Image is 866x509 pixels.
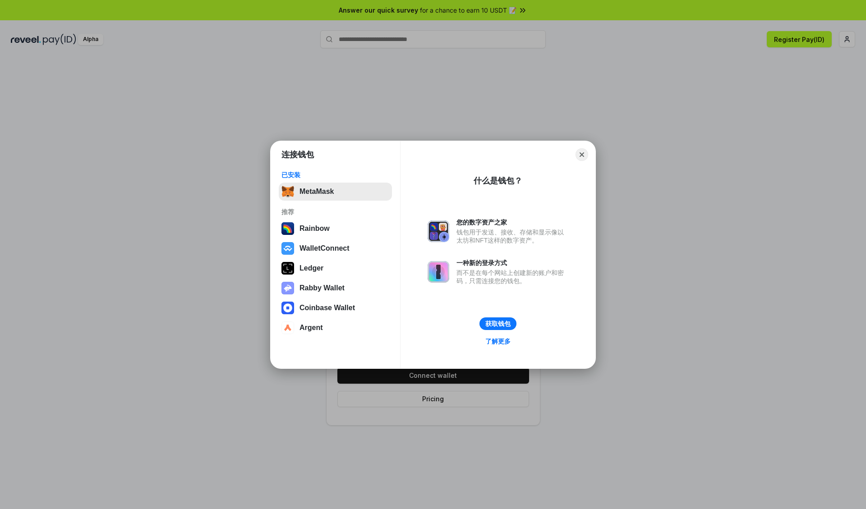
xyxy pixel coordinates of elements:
[281,321,294,334] img: svg+xml,%3Csvg%20width%3D%2228%22%20height%3D%2228%22%20viewBox%3D%220%200%2028%2028%22%20fill%3D...
[281,222,294,235] img: svg+xml,%3Csvg%20width%3D%22120%22%20height%3D%22120%22%20viewBox%3D%220%200%20120%20120%22%20fil...
[479,317,516,330] button: 获取钱包
[485,320,511,328] div: 获取钱包
[456,269,568,285] div: 而不是在每个网站上创建新的账户和密码，只需连接您的钱包。
[281,262,294,275] img: svg+xml,%3Csvg%20xmlns%3D%22http%3A%2F%2Fwww.w3.org%2F2000%2Fsvg%22%20width%3D%2228%22%20height%3...
[456,259,568,267] div: 一种新的登录方式
[299,188,334,196] div: MetaMask
[299,304,355,312] div: Coinbase Wallet
[281,185,294,198] img: svg+xml,%3Csvg%20fill%3D%22none%22%20height%3D%2233%22%20viewBox%3D%220%200%2035%2033%22%20width%...
[281,149,314,160] h1: 连接钱包
[281,208,389,216] div: 推荐
[279,299,392,317] button: Coinbase Wallet
[299,225,330,233] div: Rainbow
[428,220,449,242] img: svg+xml,%3Csvg%20xmlns%3D%22http%3A%2F%2Fwww.w3.org%2F2000%2Fsvg%22%20fill%3D%22none%22%20viewBox...
[279,259,392,277] button: Ledger
[480,335,516,347] a: 了解更多
[485,337,511,345] div: 了解更多
[281,282,294,294] img: svg+xml,%3Csvg%20xmlns%3D%22http%3A%2F%2Fwww.w3.org%2F2000%2Fsvg%22%20fill%3D%22none%22%20viewBox...
[474,175,522,186] div: 什么是钱包？
[279,220,392,238] button: Rainbow
[456,218,568,226] div: 您的数字资产之家
[281,171,389,179] div: 已安装
[281,242,294,255] img: svg+xml,%3Csvg%20width%3D%2228%22%20height%3D%2228%22%20viewBox%3D%220%200%2028%2028%22%20fill%3D...
[428,261,449,283] img: svg+xml,%3Csvg%20xmlns%3D%22http%3A%2F%2Fwww.w3.org%2F2000%2Fsvg%22%20fill%3D%22none%22%20viewBox...
[279,319,392,337] button: Argent
[299,264,323,272] div: Ledger
[299,284,345,292] div: Rabby Wallet
[279,183,392,201] button: MetaMask
[299,244,350,252] div: WalletConnect
[279,279,392,297] button: Rabby Wallet
[279,239,392,257] button: WalletConnect
[299,324,323,332] div: Argent
[576,148,588,161] button: Close
[281,302,294,314] img: svg+xml,%3Csvg%20width%3D%2228%22%20height%3D%2228%22%20viewBox%3D%220%200%2028%2028%22%20fill%3D...
[456,228,568,244] div: 钱包用于发送、接收、存储和显示像以太坊和NFT这样的数字资产。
